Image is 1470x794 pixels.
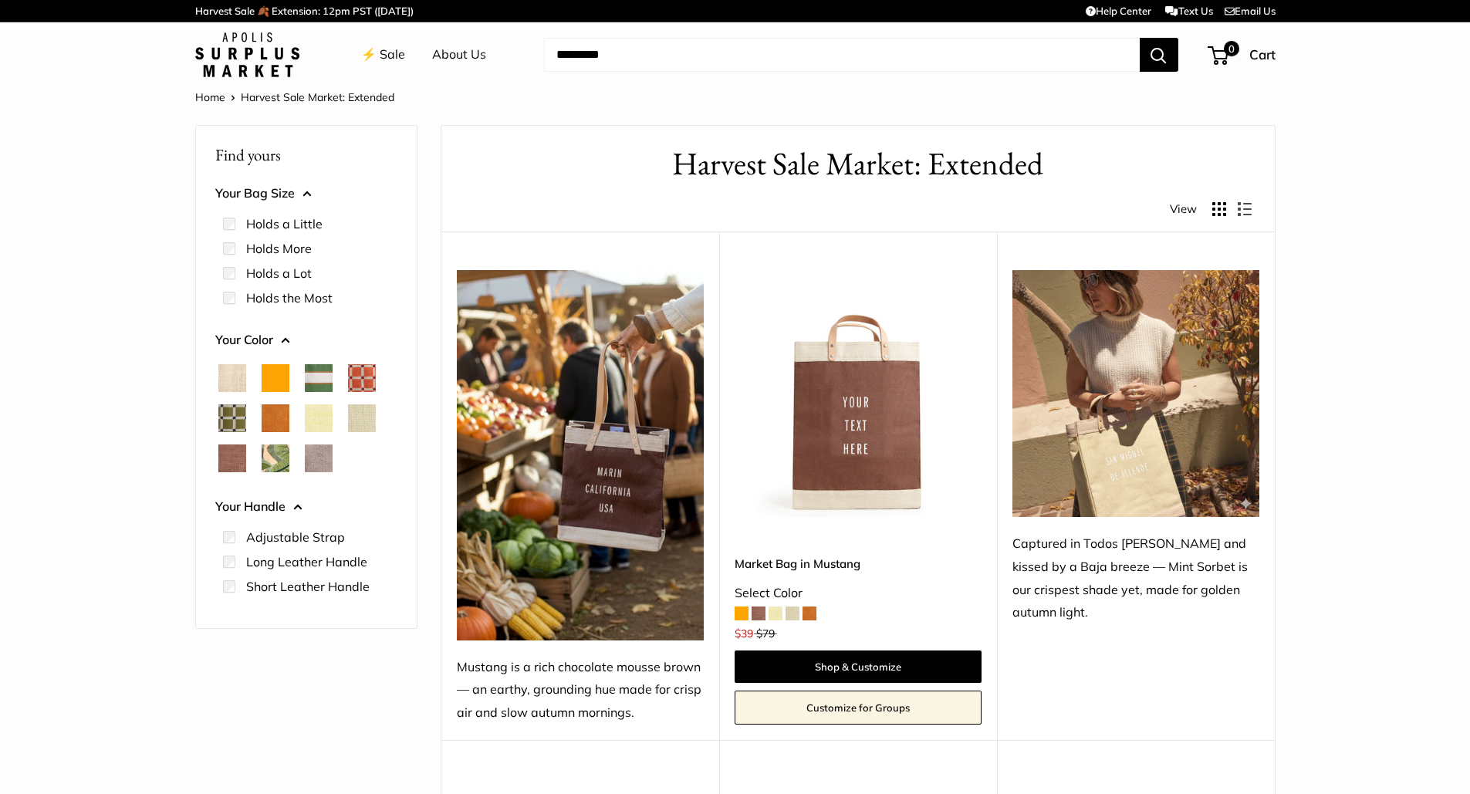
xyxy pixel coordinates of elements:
[735,691,982,725] a: Customize for Groups
[735,555,982,573] a: Market Bag in Mustang
[305,444,333,472] button: Taupe
[246,239,312,258] label: Holds More
[1140,38,1178,72] button: Search
[457,270,704,640] img: Mustang is a rich chocolate mousse brown — an earthy, grounding hue made for crisp air and slow a...
[195,32,299,77] img: Apolis: Surplus Market
[246,215,323,233] label: Holds a Little
[735,270,982,517] img: Market Bag in Mustang
[1249,46,1276,63] span: Cart
[1209,42,1276,67] a: 0 Cart
[1212,202,1226,216] button: Display products as grid
[1238,202,1252,216] button: Display products as list
[1225,5,1276,17] a: Email Us
[215,182,397,205] button: Your Bag Size
[544,38,1140,72] input: Search...
[348,364,376,392] button: Chenille Window Brick
[246,552,367,571] label: Long Leather Handle
[246,577,370,596] label: Short Leather Handle
[241,90,394,104] span: Harvest Sale Market: Extended
[735,582,982,605] div: Select Color
[348,404,376,432] button: Mint Sorbet
[218,404,246,432] button: Chenille Window Sage
[246,528,345,546] label: Adjustable Strap
[262,404,289,432] button: Cognac
[1170,198,1197,220] span: View
[262,364,289,392] button: Orange
[1165,5,1212,17] a: Text Us
[215,495,397,519] button: Your Handle
[262,444,289,472] button: Palm Leaf
[305,364,333,392] button: Court Green
[1012,270,1259,517] img: Captured in Todos Santos and kissed by a Baja breeze — Mint Sorbet is our crispest shade yet, mad...
[457,656,704,725] div: Mustang is a rich chocolate mousse brown — an earthy, grounding hue made for crisp air and slow a...
[465,141,1252,187] h1: Harvest Sale Market: Extended
[735,650,982,683] a: Shop & Customize
[218,364,246,392] button: Natural
[218,444,246,472] button: Mustang
[246,289,333,307] label: Holds the Most
[1086,5,1151,17] a: Help Center
[1012,532,1259,625] div: Captured in Todos [PERSON_NAME] and kissed by a Baja breeze — Mint Sorbet is our crispest shade y...
[735,270,982,517] a: Market Bag in MustangMarket Bag in Mustang
[215,329,397,352] button: Your Color
[215,140,397,170] p: Find yours
[432,43,486,66] a: About Us
[246,264,312,282] label: Holds a Lot
[305,404,333,432] button: Daisy
[735,627,753,640] span: $39
[361,43,405,66] a: ⚡️ Sale
[1223,41,1239,56] span: 0
[195,87,394,107] nav: Breadcrumb
[195,90,225,104] a: Home
[756,627,775,640] span: $79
